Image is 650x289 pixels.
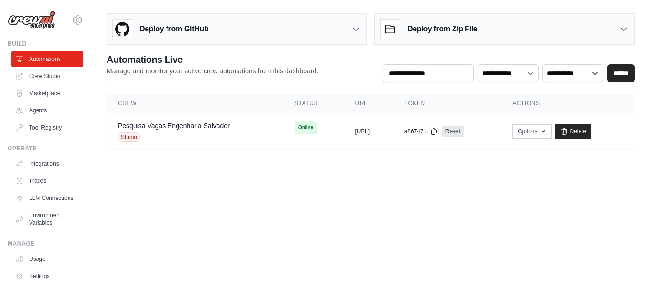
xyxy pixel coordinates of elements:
[295,121,317,134] span: Online
[11,51,83,67] a: Automations
[11,120,83,135] a: Tool Registry
[393,94,501,113] th: Token
[344,94,393,113] th: URL
[8,145,83,152] div: Operate
[107,94,283,113] th: Crew
[11,173,83,189] a: Traces
[113,20,132,39] img: GitHub Logo
[118,122,230,130] a: Pesquisa Vagas Engenharia Salvador
[107,53,318,66] h2: Automations Live
[11,86,83,101] a: Marketplace
[8,240,83,248] div: Manage
[442,126,464,137] a: Reset
[11,103,83,118] a: Agents
[283,94,344,113] th: Status
[8,40,83,48] div: Build
[11,69,83,84] a: Crew Studio
[8,11,55,29] img: Logo
[11,208,83,230] a: Environment Variables
[11,251,83,267] a: Usage
[11,269,83,284] a: Settings
[118,132,140,142] span: Studio
[512,124,551,139] button: Options
[501,94,635,113] th: Actions
[11,190,83,206] a: LLM Connections
[107,66,318,76] p: Manage and monitor your active crew automations from this dashboard.
[407,23,477,35] h3: Deploy from Zip File
[139,23,208,35] h3: Deploy from GitHub
[404,128,438,135] button: a86747...
[555,124,592,139] a: Delete
[11,156,83,171] a: Integrations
